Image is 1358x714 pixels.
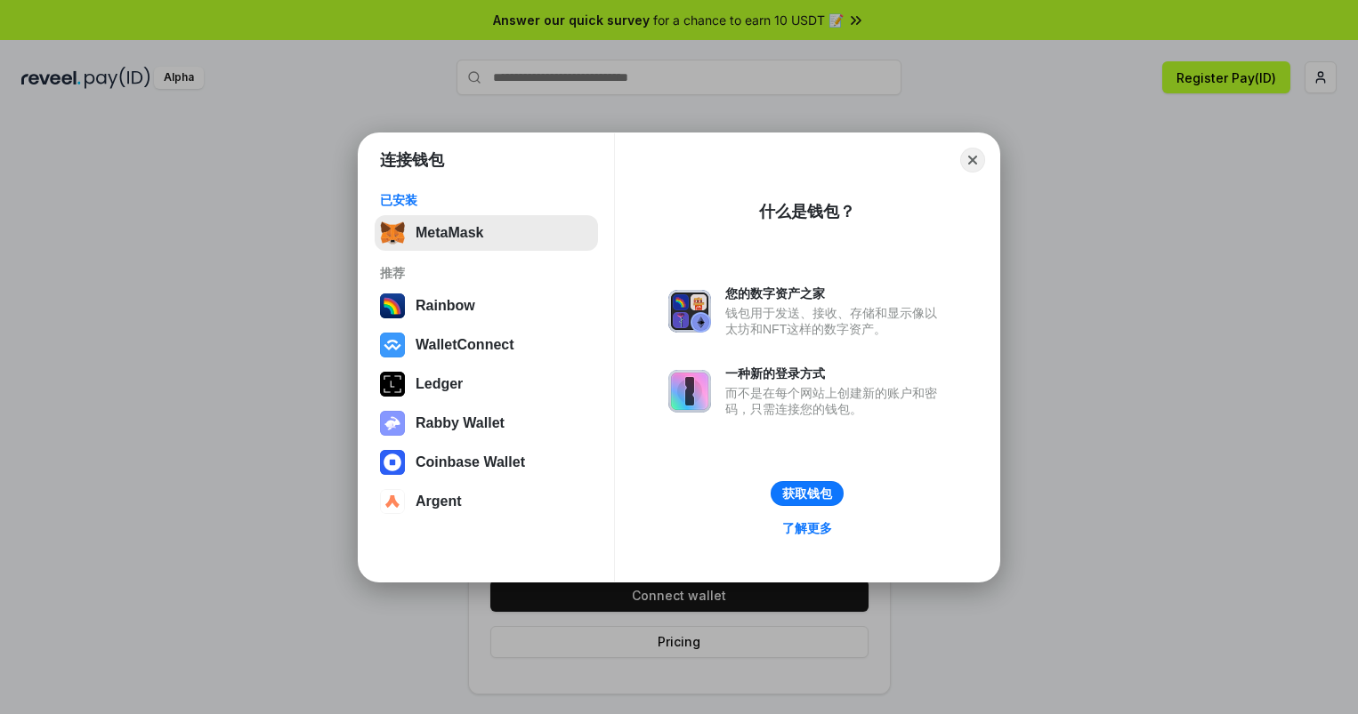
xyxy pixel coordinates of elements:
div: MetaMask [416,225,483,241]
div: Ledger [416,376,463,392]
button: Ledger [375,366,598,402]
div: 推荐 [380,265,593,281]
img: svg+xml,%3Csvg%20xmlns%3D%22http%3A%2F%2Fwww.w3.org%2F2000%2Fsvg%22%20fill%3D%22none%22%20viewBox... [380,411,405,436]
button: Coinbase Wallet [375,445,598,480]
div: WalletConnect [416,337,514,353]
img: svg+xml,%3Csvg%20xmlns%3D%22http%3A%2F%2Fwww.w3.org%2F2000%2Fsvg%22%20fill%3D%22none%22%20viewBox... [668,370,711,413]
button: Rainbow [375,288,598,324]
button: Close [960,148,985,172]
div: 一种新的登录方式 [725,365,946,381]
img: svg+xml,%3Csvg%20width%3D%2228%22%20height%3D%2228%22%20viewBox%3D%220%200%2028%2028%22%20fill%3D... [380,450,405,475]
div: 而不是在每个网站上创建新的账户和密码，只需连接您的钱包。 [725,385,946,417]
img: svg+xml,%3Csvg%20fill%3D%22none%22%20height%3D%2233%22%20viewBox%3D%220%200%2035%2033%22%20width%... [380,221,405,245]
a: 了解更多 [772,517,843,540]
img: svg+xml,%3Csvg%20width%3D%2228%22%20height%3D%2228%22%20viewBox%3D%220%200%2028%2028%22%20fill%3D... [380,333,405,357]
img: svg+xml,%3Csvg%20xmlns%3D%22http%3A%2F%2Fwww.w3.org%2F2000%2Fsvg%22%20width%3D%2228%22%20height%3... [380,372,405,397]
button: MetaMask [375,215,598,251]
img: svg+xml,%3Csvg%20width%3D%22120%22%20height%3D%22120%22%20viewBox%3D%220%200%20120%20120%22%20fil... [380,293,405,318]
button: Argent [375,484,598,519]
button: 获取钱包 [771,481,844,506]
h1: 连接钱包 [380,149,444,171]
div: 您的数字资产之家 [725,285,946,301]
div: 什么是钱包？ [759,201,855,222]
button: Rabby Wallet [375,405,598,441]
div: Coinbase Wallet [416,454,525,470]
img: svg+xml,%3Csvg%20xmlns%3D%22http%3A%2F%2Fwww.w3.org%2F2000%2Fsvg%22%20fill%3D%22none%22%20viewBox... [668,290,711,333]
img: svg+xml,%3Csvg%20width%3D%2228%22%20height%3D%2228%22%20viewBox%3D%220%200%2028%2028%22%20fill%3D... [380,489,405,514]
div: Rabby Wallet [416,415,505,431]
div: Argent [416,493,462,509]
button: WalletConnect [375,327,598,363]
div: 钱包用于发送、接收、存储和显示像以太坊和NFT这样的数字资产。 [725,305,946,337]
div: 获取钱包 [782,485,832,501]
div: 已安装 [380,192,593,208]
div: Rainbow [416,298,475,314]
div: 了解更多 [782,520,832,536]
